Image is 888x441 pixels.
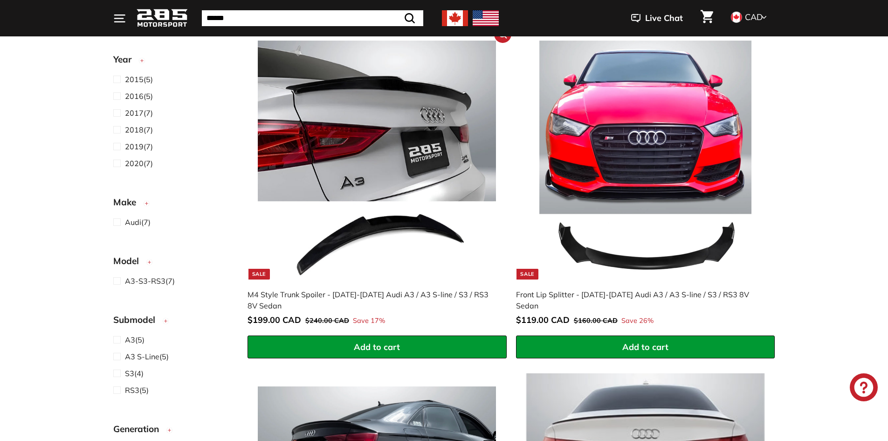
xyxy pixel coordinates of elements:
span: Save 26% [621,316,654,326]
span: (7) [125,275,175,287]
div: M4 Style Trunk Spoiler - [DATE]-[DATE] Audi A3 / A3 S-line / S3 / RS3 8V Sedan [248,289,497,311]
span: Add to cart [354,342,400,352]
span: A3-S3-RS3 [125,276,165,286]
span: Year [113,53,138,66]
div: Sale [248,269,270,280]
span: (5) [125,385,149,396]
span: (7) [125,217,151,228]
span: A3 [125,335,135,344]
button: Model [113,252,233,275]
span: Live Chat [645,12,683,24]
span: S3 [125,369,134,378]
span: $199.00 CAD [248,315,301,325]
span: CAD [745,12,763,22]
span: Generation [113,422,166,436]
span: Make [113,196,143,209]
span: Save 17% [353,316,385,326]
span: $160.00 CAD [574,316,618,325]
span: RS3 [125,385,139,395]
span: Submodel [113,313,162,327]
button: Add to cart [248,336,507,359]
inbox-online-store-chat: Shopify online store chat [847,373,881,404]
div: Front Lip Splitter - [DATE]-[DATE] Audi A3 / A3 S-line / S3 / RS3 8V Sedan [516,289,766,311]
span: (7) [125,158,153,169]
span: (5) [125,334,145,345]
img: Logo_285_Motorsport_areodynamics_components [137,7,188,29]
input: Search [202,10,423,26]
span: 2017 [125,108,144,118]
span: $119.00 CAD [516,315,570,325]
span: 2019 [125,142,144,151]
span: 2016 [125,91,144,101]
a: Cart [695,2,719,34]
span: Audi [125,217,141,227]
button: Year [113,50,233,73]
span: Add to cart [622,342,668,352]
span: 2020 [125,159,144,168]
a: Sale Front Lip Splitter - [DATE]-[DATE] Audi A3 / A3 S-line / S3 / RS3 8V Sedan Save 26% [516,30,775,336]
span: (7) [125,107,153,119]
span: A3 S-Line [125,352,159,361]
span: 2015 [125,75,144,84]
span: (7) [125,141,153,152]
button: Live Chat [619,7,695,30]
div: Sale [516,269,538,280]
button: Add to cart [516,336,775,359]
span: (4) [125,368,144,379]
button: Submodel [113,310,233,334]
button: Make [113,193,233,216]
span: (5) [125,74,153,85]
span: (7) [125,124,153,135]
a: Sale M4 Style Trunk Spoiler - [DATE]-[DATE] Audi A3 / A3 S-line / S3 / RS3 8V Sedan Save 17% [248,30,507,336]
span: (5) [125,91,153,102]
span: Model [113,254,146,268]
span: (5) [125,351,169,362]
span: $240.00 CAD [305,316,349,325]
span: 2018 [125,125,144,134]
